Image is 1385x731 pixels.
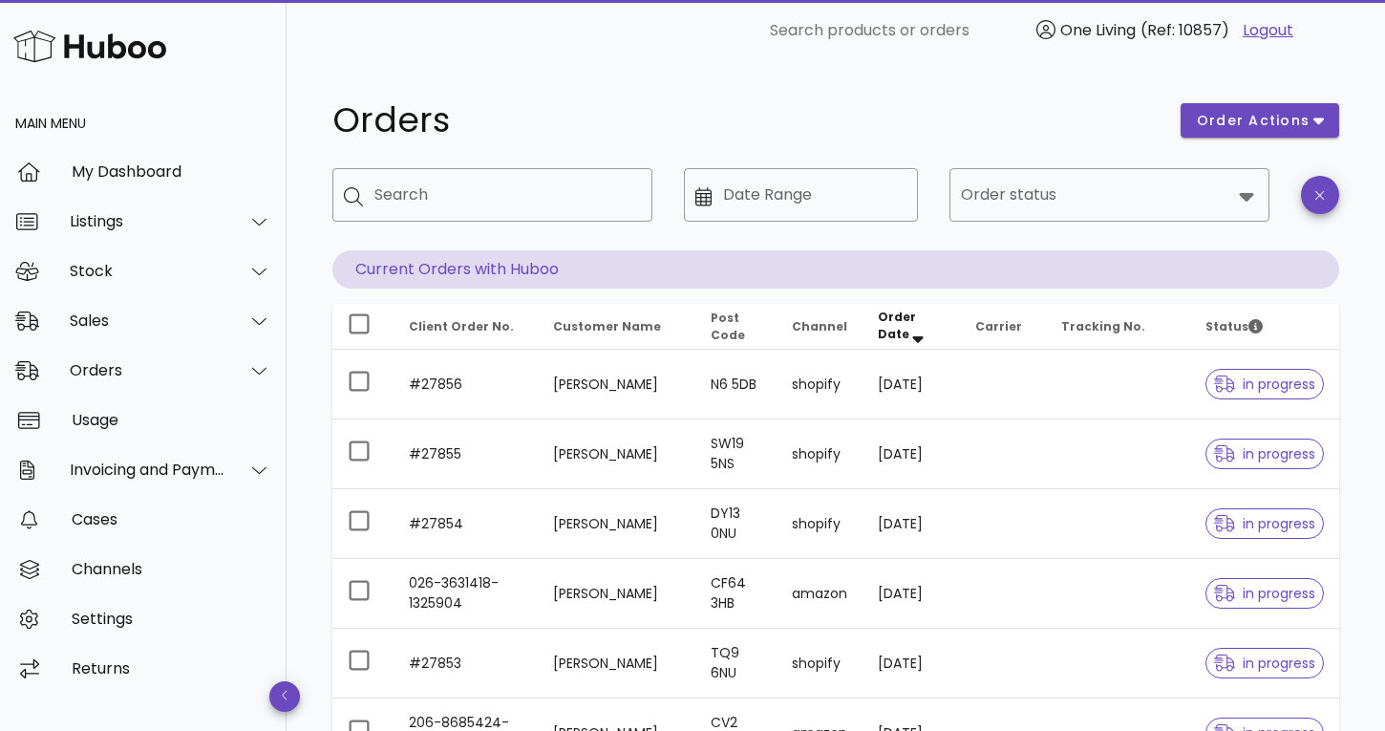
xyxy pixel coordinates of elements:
[72,610,271,628] div: Settings
[863,350,960,419] td: [DATE]
[695,350,777,419] td: N6 5DB
[1205,318,1263,334] span: Status
[863,629,960,699] td: [DATE]
[538,489,695,559] td: [PERSON_NAME]
[394,559,538,629] td: 026-3631418-1325904
[695,559,777,629] td: CF64 3HB
[332,250,1339,289] p: Current Orders with Huboo
[1061,318,1145,334] span: Tracking No.
[72,162,271,181] div: My Dashboard
[13,26,166,67] img: Huboo Logo
[777,489,863,559] td: shopify
[409,318,514,334] span: Client Order No.
[960,304,1046,350] th: Carrier
[878,309,916,342] span: Order Date
[538,559,695,629] td: [PERSON_NAME]
[394,304,538,350] th: Client Order No.
[70,361,225,379] div: Orders
[695,419,777,489] td: SW19 5NS
[1214,656,1315,670] span: in progress
[1060,19,1136,41] span: One Living
[777,629,863,699] td: shopify
[538,419,695,489] td: [PERSON_NAME]
[72,510,271,528] div: Cases
[1214,587,1315,600] span: in progress
[72,659,271,677] div: Returns
[975,318,1022,334] span: Carrier
[777,304,863,350] th: Channel
[777,350,863,419] td: shopify
[72,560,271,578] div: Channels
[863,419,960,489] td: [DATE]
[332,103,1158,138] h1: Orders
[538,304,695,350] th: Customer Name
[695,629,777,699] td: TQ9 6NU
[1046,304,1190,350] th: Tracking No.
[394,419,538,489] td: #27855
[553,318,661,334] span: Customer Name
[777,419,863,489] td: shopify
[1196,111,1310,131] span: order actions
[711,310,745,343] span: Post Code
[70,312,225,330] div: Sales
[863,559,960,629] td: [DATE]
[695,304,777,350] th: Post Code
[72,411,271,429] div: Usage
[394,489,538,559] td: #27854
[1140,19,1229,41] span: (Ref: 10857)
[777,559,863,629] td: amazon
[1190,304,1339,350] th: Status
[1181,103,1339,138] button: order actions
[70,262,225,280] div: Stock
[70,461,225,479] div: Invoicing and Payments
[695,489,777,559] td: DY13 0NU
[792,318,847,334] span: Channel
[538,629,695,699] td: [PERSON_NAME]
[863,489,960,559] td: [DATE]
[1214,377,1315,391] span: in progress
[1214,447,1315,461] span: in progress
[70,212,225,230] div: Listings
[538,350,695,419] td: [PERSON_NAME]
[1214,517,1315,530] span: in progress
[394,629,538,699] td: #27853
[863,304,960,350] th: Order Date: Sorted descending. Activate to remove sorting.
[1243,19,1293,42] a: Logout
[949,168,1269,222] div: Order status
[394,350,538,419] td: #27856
